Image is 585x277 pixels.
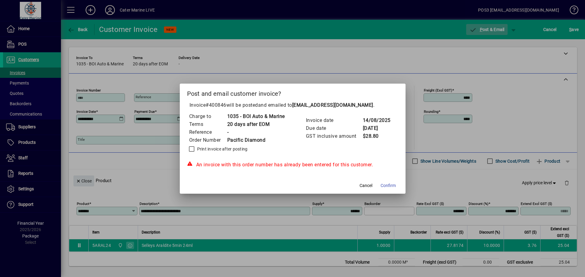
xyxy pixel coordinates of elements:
[381,182,396,189] span: Confirm
[180,84,406,101] h2: Post and email customer invoice?
[189,136,227,144] td: Order Number
[306,116,363,124] td: Invoice date
[227,136,285,144] td: Pacific Diamond
[292,102,373,108] b: [EMAIL_ADDRESS][DOMAIN_NAME]
[206,102,226,108] span: #400846
[363,132,391,140] td: $28.80
[227,128,285,136] td: -
[356,180,376,191] button: Cancel
[187,102,398,109] p: Invoice will be posted .
[360,182,372,189] span: Cancel
[363,116,391,124] td: 14/08/2025
[378,180,398,191] button: Confirm
[196,146,248,152] label: Print invoice after posting
[227,120,285,128] td: 20 days after EOM
[189,113,227,120] td: Charge to
[363,124,391,132] td: [DATE]
[189,128,227,136] td: Reference
[306,132,363,140] td: GST inclusive amount
[189,120,227,128] td: Terms
[187,161,398,168] div: An invoice with this order number has already been entered for this customer.
[227,113,285,120] td: 1035 - BOI Auto & Marine
[258,102,373,108] span: and emailed to
[306,124,363,132] td: Due date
